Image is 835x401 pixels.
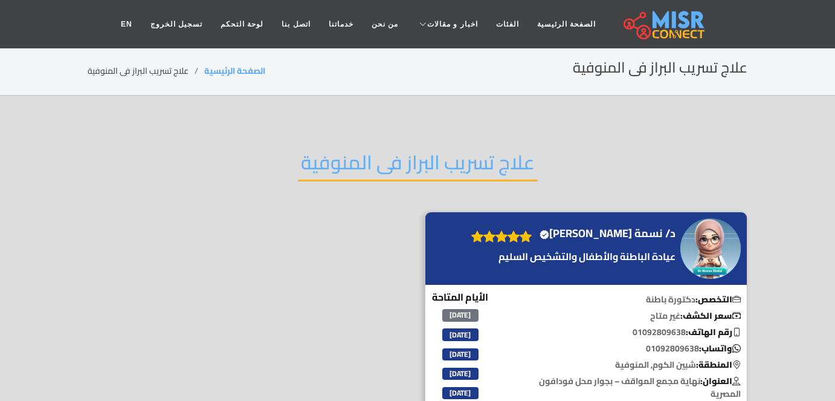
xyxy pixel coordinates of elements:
a: الصفحة الرئيسية [528,13,605,36]
a: من نحن [363,13,407,36]
b: التخصص: [695,292,741,307]
h2: علاج تسريب البراز فى المنوفية [573,59,747,77]
b: سعر الكشف: [680,308,741,324]
a: عيادة الباطنة والأطفال والتشخيص السليم [465,249,679,264]
a: تسجيل الخروج [141,13,211,36]
b: المنطقة: [696,357,741,373]
p: شبين الكوم, المنوفية [509,359,747,371]
img: main.misr_connect [624,9,704,39]
p: غير متاح [509,310,747,322]
a: الصفحة الرئيسية [204,63,265,79]
img: د/ نسمة خالد الغلبان [680,218,741,279]
a: اتصل بنا [272,13,319,36]
p: دكتورة باطنة [509,293,747,306]
span: اخبار و مقالات [427,19,478,30]
a: اخبار و مقالات [407,13,487,36]
a: د/ نسمة [PERSON_NAME] [538,224,679,243]
a: خدماتنا [320,13,363,36]
h2: علاج تسريب البراز فى المنوفية [298,151,538,181]
p: نهاية مجمع المواقف – بجوار محل فودافون المصرية [509,375,747,400]
b: واتساب: [699,341,741,356]
span: [DATE] [442,387,479,399]
li: علاج تسريب البراز فى المنوفية [88,65,204,77]
h4: د/ نسمة [PERSON_NAME] [540,227,675,240]
a: EN [112,13,141,36]
b: رقم الهاتف: [686,324,741,340]
span: [DATE] [442,348,479,360]
a: الفئات [487,13,528,36]
b: العنوان: [700,373,741,389]
a: لوحة التحكم [211,13,272,36]
span: [DATE] [442,368,479,380]
svg: Verified account [540,230,549,240]
p: 01092809638 [509,326,747,339]
span: [DATE] [442,328,479,341]
span: [DATE] [442,309,479,321]
p: 01092809638 [509,342,747,355]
